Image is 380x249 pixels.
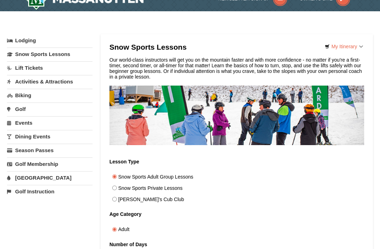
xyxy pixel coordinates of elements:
[7,171,93,184] a: [GEOGRAPHIC_DATA]
[7,130,93,143] a: Dining Events
[7,61,93,74] a: Lift Tickets
[320,41,368,52] a: My Itinerary
[7,116,93,129] a: Events
[7,157,93,170] a: Golf Membership
[3,184,7,189] input: Adult
[7,144,93,157] a: Season Passes
[7,48,93,61] a: Snow Sports Lessons
[7,185,93,198] a: Golf Instruction
[7,89,93,102] a: Biking
[7,102,93,116] a: Golf
[7,34,93,47] a: Lodging
[3,154,7,158] input: [PERSON_NAME]'s Cub Club
[7,75,93,88] a: Activities & Attractions
[3,131,7,136] input: Snow Sports Adult Group Lessons
[3,143,7,147] input: Snow Sports Private Lessons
